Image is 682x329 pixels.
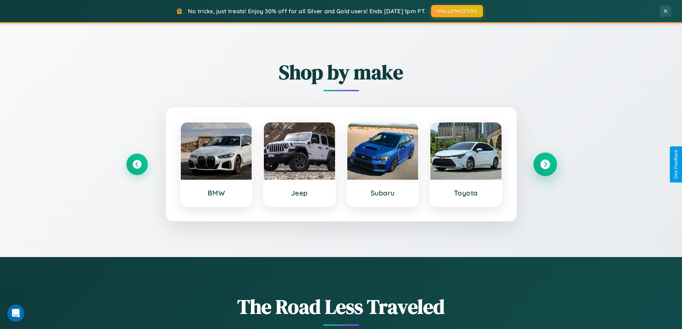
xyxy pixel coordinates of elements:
h2: Shop by make [126,58,556,86]
div: Give Feedback [673,150,678,179]
iframe: Intercom live chat [7,305,24,322]
button: HALLOWEEN30 [431,5,483,17]
h3: Toyota [437,189,494,197]
h3: BMW [188,189,245,197]
span: No tricks, just treats! Enjoy 30% off for all Silver and Gold users! Ends [DATE] 1pm PT. [188,8,426,15]
h3: Subaru [354,189,411,197]
h3: Jeep [271,189,328,197]
h1: The Road Less Traveled [126,293,556,320]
